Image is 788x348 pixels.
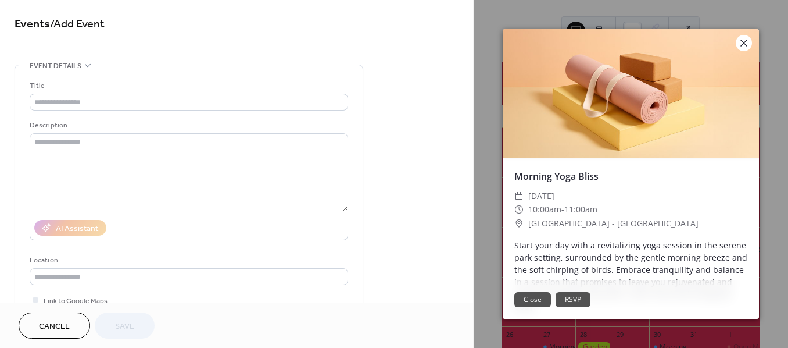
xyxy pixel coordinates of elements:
[556,292,590,307] button: RSVP
[561,204,564,215] span: -
[514,292,551,307] button: Close
[50,13,105,35] span: / Add Event
[30,119,346,132] div: Description
[44,295,108,307] span: Link to Google Maps
[503,169,759,183] div: Morning Yoga Bliss
[528,204,561,215] span: 10:00am
[528,189,554,203] span: [DATE]
[503,239,759,313] div: Start your day with a revitalizing yoga session in the serene park setting, surrounded by the gen...
[514,216,524,230] div: ​
[19,313,90,339] button: Cancel
[39,321,70,333] span: Cancel
[30,254,346,267] div: Location
[528,216,699,230] a: [GEOGRAPHIC_DATA] - [GEOGRAPHIC_DATA]
[30,60,81,72] span: Event details
[15,13,50,35] a: Events
[514,203,524,216] div: ​
[564,204,597,215] span: 11:00am
[30,80,346,92] div: Title
[514,189,524,203] div: ​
